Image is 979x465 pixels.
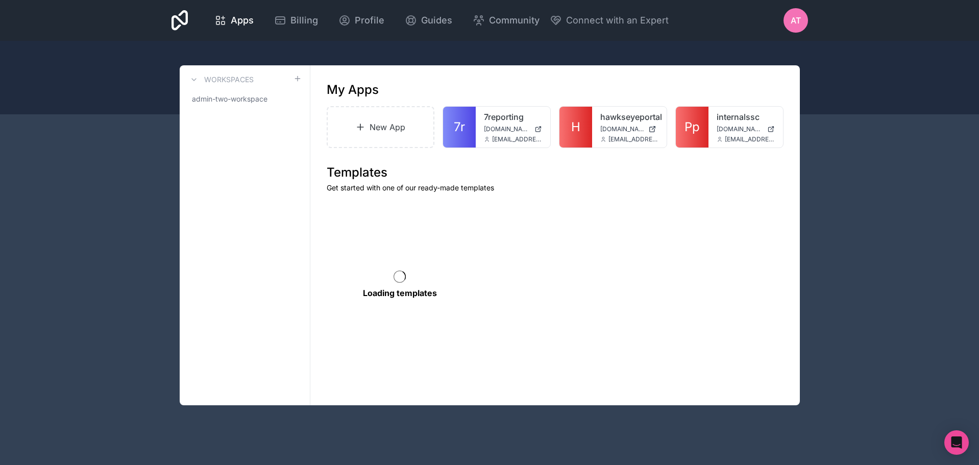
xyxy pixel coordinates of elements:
[684,119,700,135] span: Pp
[454,119,465,135] span: 7r
[600,125,658,133] a: [DOMAIN_NAME]
[717,111,775,123] a: internalssc
[566,13,669,28] span: Connect with an Expert
[204,75,254,85] h3: Workspaces
[192,94,267,104] span: admin-two-workspace
[397,9,460,32] a: Guides
[571,119,580,135] span: H
[443,107,476,148] a: 7r
[791,14,801,27] span: AT
[550,13,669,28] button: Connect with an Expert
[421,13,452,28] span: Guides
[484,111,542,123] a: 7reporting
[717,125,763,133] span: [DOMAIN_NAME]
[608,135,658,143] span: [EMAIL_ADDRESS][DOMAIN_NAME]
[559,107,592,148] a: H
[464,9,548,32] a: Community
[330,9,393,32] a: Profile
[363,287,437,299] p: Loading templates
[600,125,644,133] span: [DOMAIN_NAME]
[327,183,784,193] p: Get started with one of our ready-made templates
[206,9,262,32] a: Apps
[266,9,326,32] a: Billing
[231,13,254,28] span: Apps
[492,135,542,143] span: [EMAIL_ADDRESS][DOMAIN_NAME]
[327,82,379,98] h1: My Apps
[489,13,540,28] span: Community
[327,106,435,148] a: New App
[327,164,784,181] h1: Templates
[355,13,384,28] span: Profile
[188,74,254,86] a: Workspaces
[600,111,658,123] a: hawkseyeportal
[484,125,530,133] span: [DOMAIN_NAME]
[484,125,542,133] a: [DOMAIN_NAME]
[188,90,302,108] a: admin-two-workspace
[944,430,969,455] div: Open Intercom Messenger
[676,107,708,148] a: Pp
[290,13,318,28] span: Billing
[725,135,775,143] span: [EMAIL_ADDRESS][DOMAIN_NAME]
[717,125,775,133] a: [DOMAIN_NAME]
